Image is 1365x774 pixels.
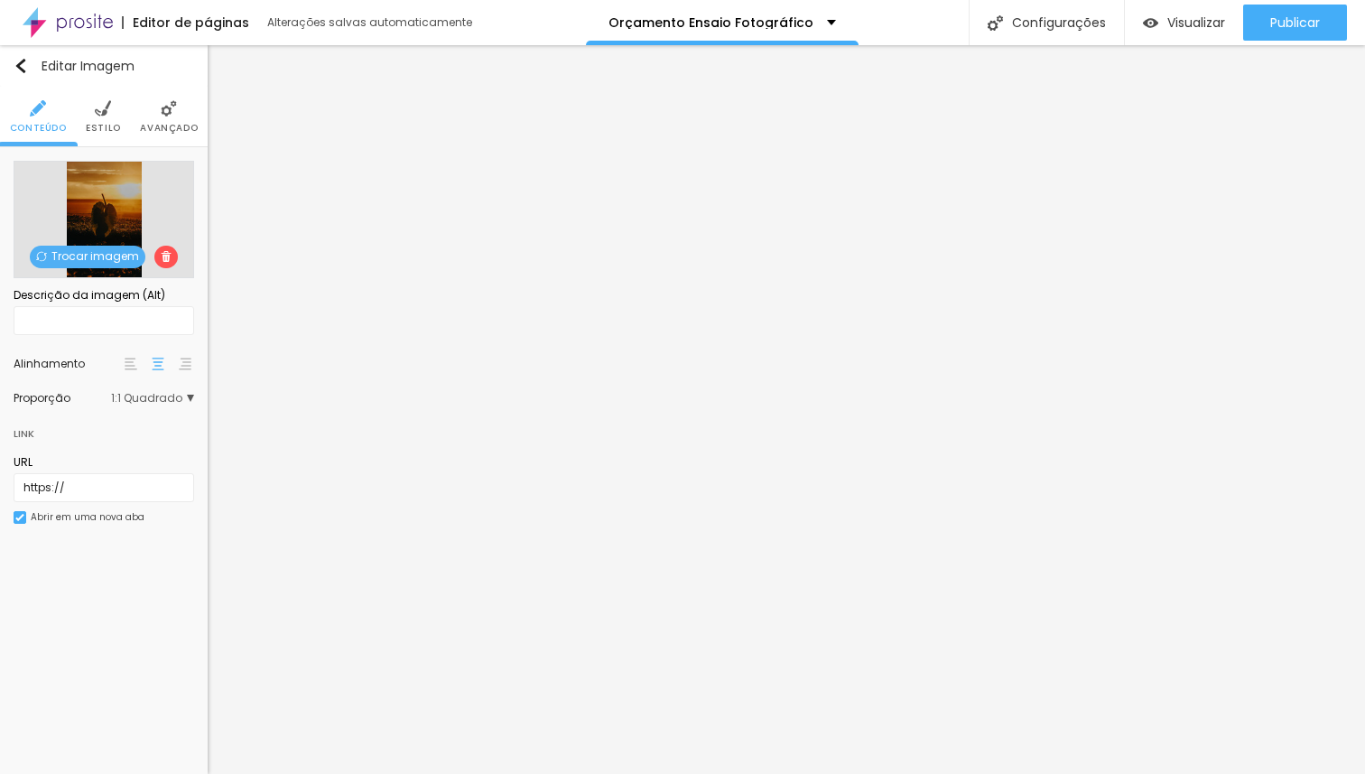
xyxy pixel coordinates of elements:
iframe: Editor [208,45,1365,774]
img: Icone [14,59,28,73]
div: Alterações salvas automaticamente [267,17,475,28]
img: view-1.svg [1143,15,1158,31]
div: Link [14,424,34,443]
img: Icone [36,251,47,262]
span: Estilo [86,124,121,133]
img: paragraph-center-align.svg [152,358,164,370]
span: Avançado [140,124,198,133]
img: Icone [30,100,46,117]
span: Conteúdo [10,124,67,133]
span: Publicar [1270,15,1320,30]
img: Icone [95,100,111,117]
button: Visualizar [1125,5,1243,41]
div: URL [14,454,194,471]
img: Icone [15,513,24,522]
span: 1:1 Quadrado [111,393,194,404]
img: Icone [988,15,1003,31]
button: Publicar [1243,5,1347,41]
span: Visualizar [1167,15,1225,30]
img: Icone [161,100,177,117]
div: Descrição da imagem (Alt) [14,287,194,303]
span: Trocar imagem [30,246,145,268]
img: paragraph-right-align.svg [179,358,191,370]
div: Editar Imagem [14,59,135,73]
img: paragraph-left-align.svg [125,358,137,370]
div: Proporção [14,393,111,404]
div: Alinhamento [14,359,122,369]
p: Orçamento Ensaio Fotográfico [608,16,813,29]
div: Abrir em uma nova aba [31,513,144,522]
div: Editor de páginas [122,16,249,29]
div: Link [14,413,194,445]
img: Icone [161,251,172,262]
